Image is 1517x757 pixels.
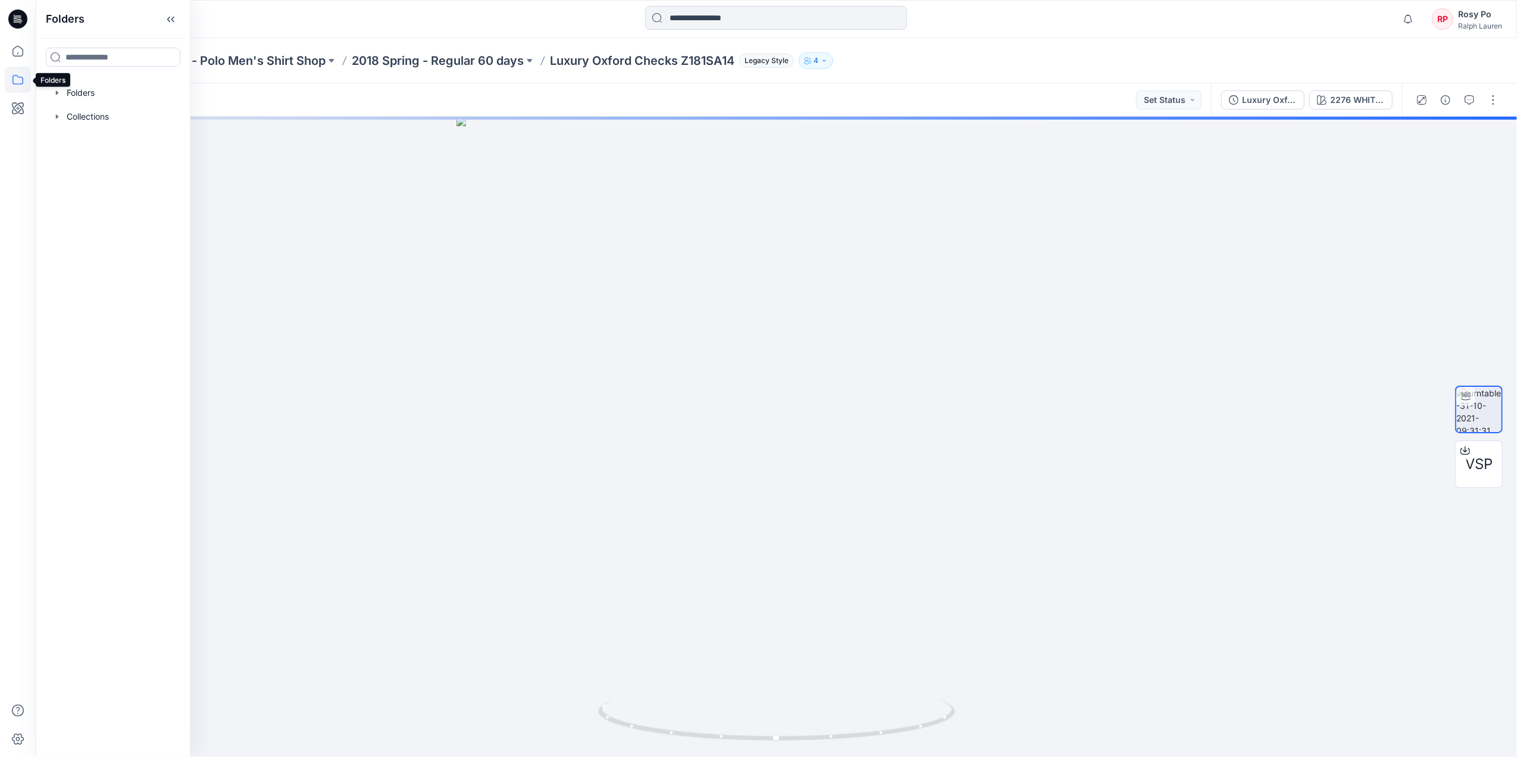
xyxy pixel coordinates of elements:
[118,52,326,69] a: Smart Shirts - Polo Men's Shirt Shop
[352,52,524,69] a: 2018 Spring - Regular 60 days
[1242,93,1297,107] div: Luxury Oxford Checks Z181SA14
[1458,7,1502,21] div: Rosy Po
[1465,453,1493,475] span: VSP
[739,54,794,68] span: Legacy Style
[1436,90,1455,110] button: Details
[550,52,734,69] p: Luxury Oxford Checks Z181SA14
[799,52,833,69] button: 4
[814,54,818,67] p: 4
[1432,8,1453,30] div: RP
[1456,387,1502,432] img: turntable-31-10-2021-09:31:31
[1309,90,1393,110] button: 2276 WHITE BLUE
[1330,93,1385,107] div: 2276 WHITE BLUE
[1221,90,1305,110] button: Luxury Oxford Checks Z181SA14
[1458,21,1502,30] div: Ralph Lauren
[734,52,794,69] button: Legacy Style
